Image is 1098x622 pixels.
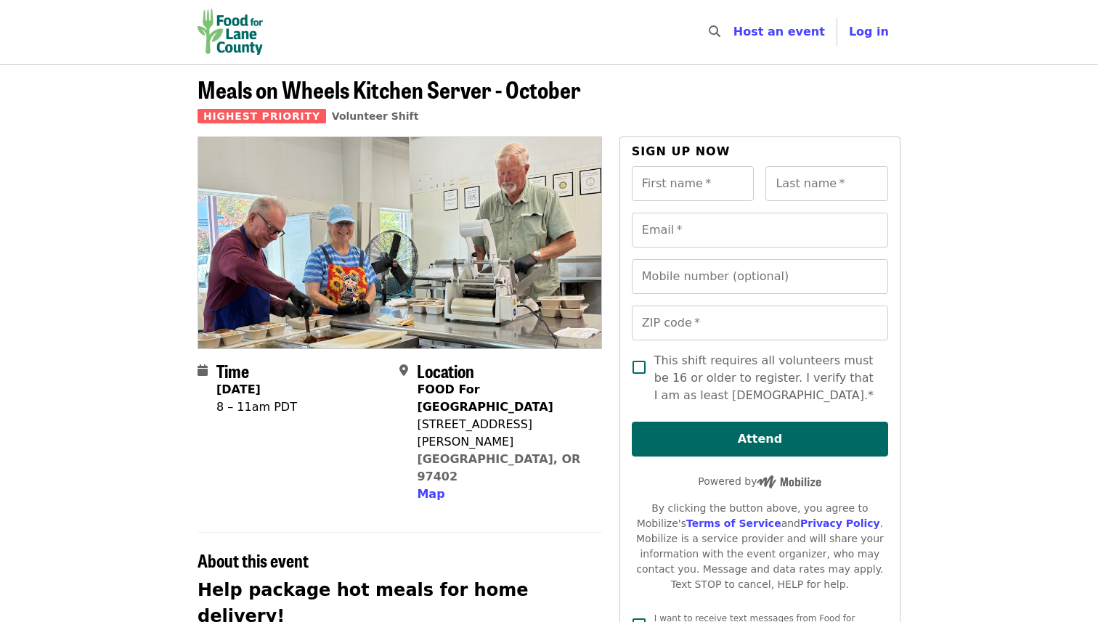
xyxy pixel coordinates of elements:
[198,137,601,348] img: Meals on Wheels Kitchen Server - October organized by Food for Lane County
[632,166,755,201] input: First name
[216,382,261,396] strong: [DATE]
[332,110,419,122] a: Volunteer Shift
[198,547,309,573] span: About this event
[198,9,263,55] img: Food for Lane County - Home
[417,487,444,501] span: Map
[417,452,580,483] a: [GEOGRAPHIC_DATA], OR 97402
[632,306,888,340] input: ZIP code
[765,166,888,201] input: Last name
[417,416,590,451] div: [STREET_ADDRESS][PERSON_NAME]
[216,398,297,416] div: 8 – 11am PDT
[198,364,208,377] i: calendar icon
[198,109,326,123] span: Highest Priority
[837,17,900,46] button: Log in
[198,72,581,106] span: Meals on Wheels Kitchen Server - October
[686,517,781,529] a: Terms of Service
[757,475,821,488] img: Powered by Mobilize
[632,213,888,247] input: Email
[417,382,553,414] strong: FOOD For [GEOGRAPHIC_DATA]
[733,25,825,38] a: Host an event
[417,358,474,383] span: Location
[216,358,249,383] span: Time
[417,486,444,503] button: Map
[632,144,731,158] span: Sign up now
[632,501,888,592] div: By clicking the button above, you agree to Mobilize's and . Mobilize is a service provider and wi...
[632,422,888,457] button: Attend
[709,25,720,38] i: search icon
[399,364,408,377] i: map-marker-alt icon
[800,517,880,529] a: Privacy Policy
[654,352,877,404] span: This shift requires all volunteers must be 16 or older to register. I verify that I am as least [...
[698,475,821,487] span: Powered by
[632,259,888,294] input: Mobile number (optional)
[729,15,741,49] input: Search
[849,25,889,38] span: Log in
